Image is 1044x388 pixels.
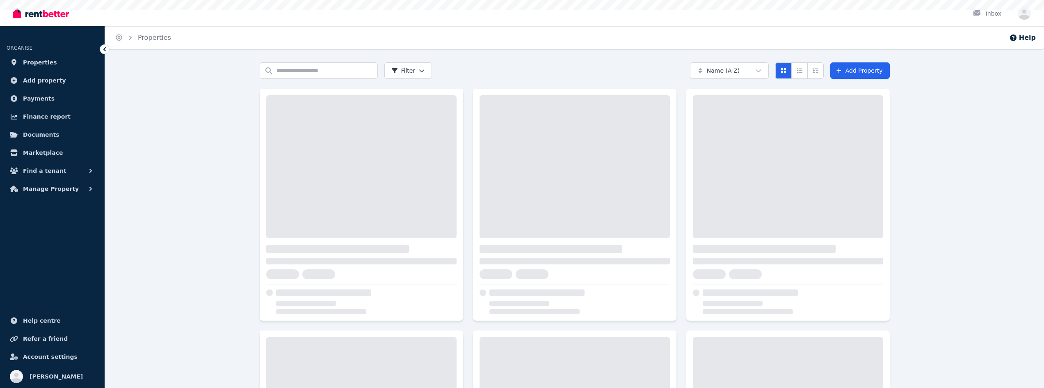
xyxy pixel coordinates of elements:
div: View options [775,62,824,79]
button: Find a tenant [7,163,98,179]
span: ORGANISE [7,45,32,51]
span: Name (A-Z) [707,67,740,75]
button: Help [1009,33,1036,43]
button: Expanded list view [807,62,824,79]
span: Help centre [23,316,61,326]
a: Properties [7,54,98,71]
span: Refer a friend [23,334,68,344]
span: Marketplace [23,148,63,158]
a: Payments [7,90,98,107]
span: Finance report [23,112,71,122]
a: Add Property [830,62,890,79]
button: Compact list view [791,62,808,79]
a: Add property [7,72,98,89]
span: Filter [391,67,416,75]
div: Inbox [973,9,1001,18]
span: Documents [23,130,59,140]
span: Add property [23,76,66,85]
button: Name (A-Z) [690,62,769,79]
a: Properties [138,34,171,41]
a: Help centre [7,312,98,329]
button: Filter [384,62,432,79]
a: Finance report [7,108,98,125]
span: Manage Property [23,184,79,194]
nav: Breadcrumb [105,26,181,49]
button: Manage Property [7,181,98,197]
button: Card view [775,62,792,79]
a: Documents [7,126,98,143]
img: RentBetter [13,7,69,19]
span: Properties [23,57,57,67]
a: Refer a friend [7,331,98,347]
a: Account settings [7,349,98,365]
span: Find a tenant [23,166,66,176]
span: Account settings [23,352,78,362]
span: [PERSON_NAME] [30,372,83,381]
a: Marketplace [7,145,98,161]
span: Payments [23,94,55,103]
